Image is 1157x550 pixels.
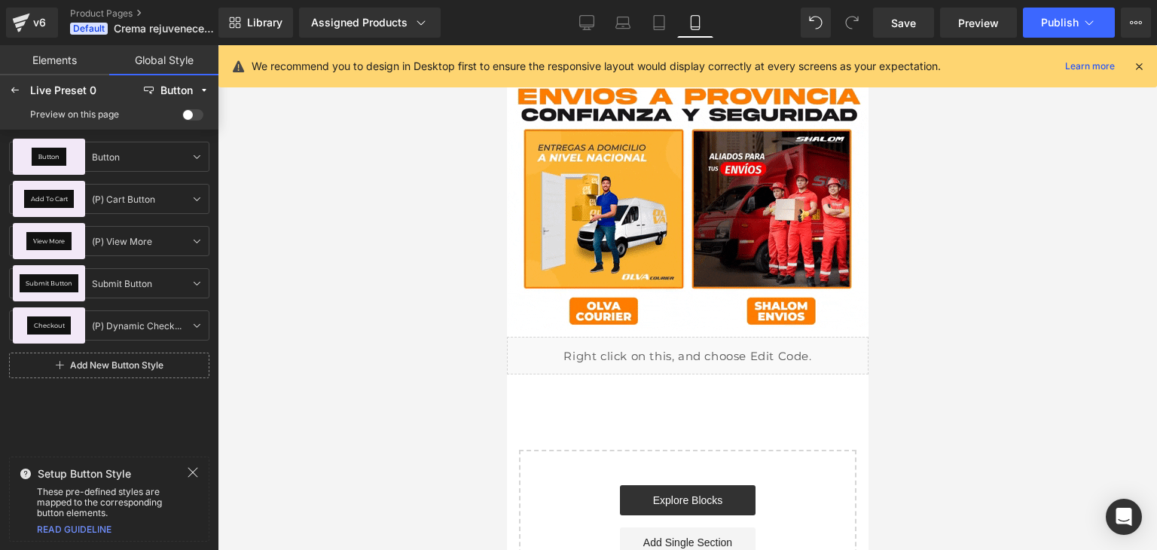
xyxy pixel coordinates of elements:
span: Button [88,145,124,169]
span: Button [38,154,60,160]
button: Redo [837,8,867,38]
span: Publish [1041,17,1079,29]
a: Product Pages [70,8,243,20]
a: Desktop [569,8,605,38]
span: View More [33,238,66,244]
a: Add Single Section [113,482,249,512]
a: Learn more [1059,57,1121,75]
a: READ GUIDELINE [37,524,111,535]
button: More [1121,8,1151,38]
span: Checkout [34,322,65,328]
a: Add New Button Style [9,353,209,378]
a: v6 [6,8,58,38]
span: Submit Button [26,280,72,286]
span: Add To Cart [31,196,68,202]
div: Assigned Products [311,15,429,30]
div: v6 [30,13,49,32]
a: New Library [218,8,293,38]
button: Undo [801,8,831,38]
span: (P) Cart Button [88,188,159,211]
span: Save [891,15,916,31]
div: Preview on this page [30,109,119,120]
span: (P) Dynamic Checkout [88,314,188,338]
span: (P) View More [88,230,156,253]
p: We recommend you to design in Desktop first to ensure the responsive layout would display correct... [252,58,941,75]
span: Library [247,16,282,29]
div: Live Preset 0 [30,84,135,96]
div: Open Intercom Messenger [1106,499,1142,535]
button: Button [138,78,215,102]
button: Publish [1023,8,1115,38]
span: Preview [958,15,999,31]
span: Submit Button [88,272,156,295]
a: Tablet [641,8,677,38]
a: Laptop [605,8,641,38]
div: These pre-defined styles are mapped to the corresponding button elements. [10,487,209,518]
a: Global Style [109,45,218,75]
a: Preview [940,8,1017,38]
div: Button [160,85,193,96]
span: Default [70,23,108,35]
span: Setup Button Style [38,468,131,480]
a: Explore Blocks [113,440,249,470]
span: Crema rejuvenecedora - Horse Elixir [114,23,215,35]
a: Mobile [677,8,713,38]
